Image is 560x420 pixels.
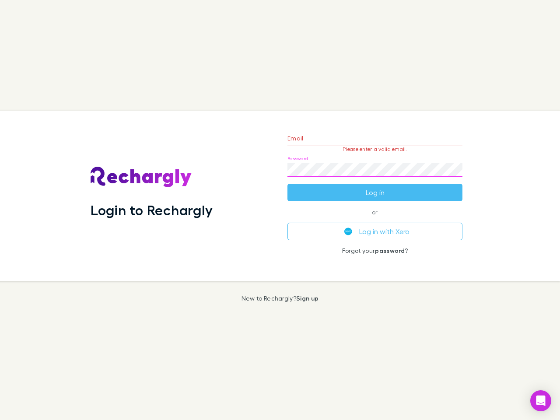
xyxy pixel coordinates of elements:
[287,155,308,162] label: Password
[287,184,462,201] button: Log in
[287,247,462,254] p: Forgot your ?
[375,247,405,254] a: password
[287,146,462,152] p: Please enter a valid email.
[296,294,318,302] a: Sign up
[91,202,213,218] h1: Login to Rechargly
[241,295,319,302] p: New to Rechargly?
[530,390,551,411] div: Open Intercom Messenger
[344,227,352,235] img: Xero's logo
[287,223,462,240] button: Log in with Xero
[91,167,192,188] img: Rechargly's Logo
